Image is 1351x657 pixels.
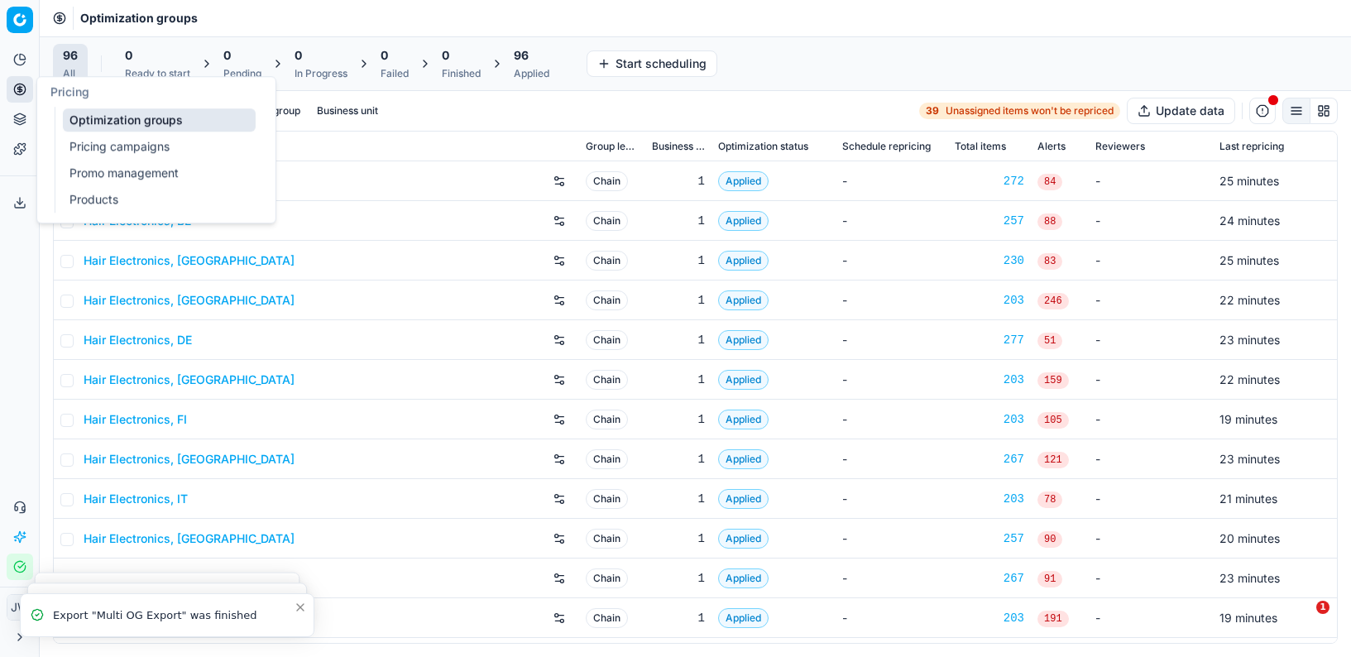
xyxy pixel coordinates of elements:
[836,161,948,201] td: -
[442,67,481,80] div: Finished
[586,529,628,549] span: Chain
[1037,372,1069,389] span: 159
[63,108,256,132] a: Optimization groups
[652,451,705,468] div: 1
[1089,598,1213,638] td: -
[1089,320,1213,360] td: -
[955,411,1024,428] a: 203
[955,530,1024,547] a: 257
[926,104,939,117] strong: 39
[1219,611,1277,625] span: 19 minutes
[586,568,628,588] span: Chain
[1037,213,1062,230] span: 88
[955,610,1024,626] a: 203
[1316,601,1329,614] span: 1
[80,10,198,26] span: Optimization groups
[1037,452,1069,468] span: 121
[718,370,769,390] span: Applied
[587,50,717,77] button: Start scheduling
[718,410,769,429] span: Applied
[955,332,1024,348] div: 277
[514,67,549,80] div: Applied
[1219,452,1280,466] span: 23 minutes
[1089,479,1213,519] td: -
[652,332,705,348] div: 1
[63,161,256,185] a: Promo management
[652,491,705,507] div: 1
[652,372,705,388] div: 1
[84,252,295,269] a: Hair Electronics, [GEOGRAPHIC_DATA]
[63,47,78,64] span: 96
[955,372,1024,388] div: 203
[63,135,256,158] a: Pricing campaigns
[718,251,769,271] span: Applied
[223,47,231,64] span: 0
[1219,293,1280,307] span: 22 minutes
[125,47,132,64] span: 0
[955,451,1024,468] a: 267
[955,491,1024,507] a: 203
[1037,333,1062,349] span: 51
[718,568,769,588] span: Applied
[84,570,191,587] a: Hair Electronics, PL
[842,140,931,153] span: Schedule repricing
[310,101,385,121] button: Business unit
[718,608,769,628] span: Applied
[718,211,769,231] span: Applied
[1127,98,1235,124] button: Update data
[586,290,628,310] span: Chain
[946,104,1114,117] span: Unassigned items won't be repriced
[1095,140,1145,153] span: Reviewers
[1089,400,1213,439] td: -
[586,251,628,271] span: Chain
[84,491,188,507] a: Hair Electronics, IT
[955,252,1024,269] a: 230
[652,530,705,547] div: 1
[1037,492,1062,508] span: 78
[836,439,948,479] td: -
[718,489,769,509] span: Applied
[80,10,198,26] nav: breadcrumb
[955,570,1024,587] a: 267
[53,607,294,624] div: Export "Multi OG Export" was finished
[1089,559,1213,598] td: -
[1219,531,1280,545] span: 20 minutes
[1037,571,1062,587] span: 91
[1219,492,1277,506] span: 21 minutes
[955,292,1024,309] a: 203
[1219,174,1279,188] span: 25 minutes
[718,449,769,469] span: Applied
[836,360,948,400] td: -
[652,610,705,626] div: 1
[955,173,1024,189] a: 272
[1219,372,1280,386] span: 22 minutes
[84,530,295,547] a: Hair Electronics, [GEOGRAPHIC_DATA]
[652,140,705,153] span: Business unit
[955,213,1024,229] a: 257
[836,201,948,241] td: -
[652,292,705,309] div: 1
[7,595,32,620] span: JW
[1219,333,1280,347] span: 23 minutes
[63,188,256,211] a: Products
[1219,213,1280,228] span: 24 minutes
[836,320,948,360] td: -
[1037,611,1069,627] span: 191
[836,241,948,281] td: -
[586,608,628,628] span: Chain
[652,570,705,587] div: 1
[84,332,192,348] a: Hair Electronics, DE
[955,140,1006,153] span: Total items
[586,171,628,191] span: Chain
[586,449,628,469] span: Chain
[836,598,948,638] td: -
[718,529,769,549] span: Applied
[84,292,295,309] a: Hair Electronics, [GEOGRAPHIC_DATA]
[1089,519,1213,559] td: -
[718,140,808,153] span: Optimization status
